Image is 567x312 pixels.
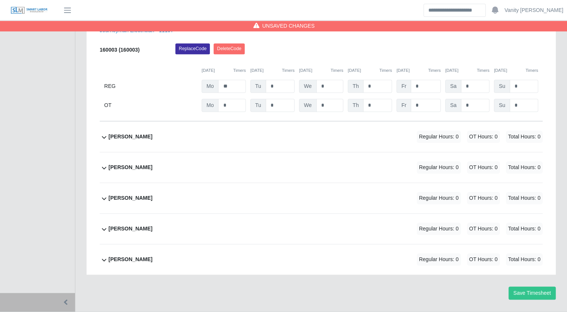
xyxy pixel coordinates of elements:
div: [DATE] [299,67,343,74]
span: Su [494,99,510,112]
button: Timers [477,67,489,74]
span: Regular Hours: 0 [417,131,461,143]
span: Th [348,80,364,93]
span: Regular Hours: 0 [417,253,461,266]
span: Total Hours: 0 [506,253,543,266]
span: Unsaved Changes [262,22,315,30]
span: Sa [445,99,461,112]
button: [PERSON_NAME] Regular Hours: 0 OT Hours: 0 Total Hours: 0 [100,122,543,152]
span: Total Hours: 0 [506,131,543,143]
div: [DATE] [250,67,295,74]
input: Search [423,4,486,17]
span: Fr [396,80,411,93]
div: [DATE] [494,67,538,74]
b: [PERSON_NAME] [109,194,153,202]
span: We [299,99,317,112]
span: OT Hours: 0 [467,161,500,174]
b: [PERSON_NAME] [109,225,153,233]
button: Timers [379,67,392,74]
span: Mo [202,80,218,93]
div: OT [104,99,197,112]
span: Fr [396,99,411,112]
div: [DATE] [396,67,441,74]
button: ReplaceCode [175,43,210,54]
button: [PERSON_NAME] Regular Hours: 0 OT Hours: 0 Total Hours: 0 [100,183,543,213]
span: We [299,80,317,93]
span: Th [348,99,364,112]
button: Timers [331,67,343,74]
span: Tu [250,99,266,112]
button: Timers [428,67,441,74]
b: 160003 (160003) [100,47,140,53]
span: Sa [445,80,461,93]
span: Su [494,80,510,93]
b: [PERSON_NAME] [109,256,153,263]
div: [DATE] [202,67,246,74]
button: Timers [525,67,538,74]
button: Save Timesheet [509,287,556,300]
div: [DATE] [445,67,489,74]
button: [PERSON_NAME] Regular Hours: 0 OT Hours: 0 Total Hours: 0 [100,214,543,244]
button: Timers [282,67,295,74]
div: [DATE] [348,67,392,74]
span: Total Hours: 0 [506,161,543,174]
span: OT Hours: 0 [467,192,500,204]
span: Total Hours: 0 [506,223,543,235]
div: REG [104,80,197,93]
button: [PERSON_NAME] Regular Hours: 0 OT Hours: 0 Total Hours: 0 [100,244,543,275]
span: OT Hours: 0 [467,253,500,266]
span: Regular Hours: 0 [417,192,461,204]
span: Mo [202,99,218,112]
span: OT Hours: 0 [467,131,500,143]
button: [PERSON_NAME] Regular Hours: 0 OT Hours: 0 Total Hours: 0 [100,152,543,183]
button: DeleteCode [214,43,245,54]
span: Total Hours: 0 [506,192,543,204]
a: Vanity [PERSON_NAME] [504,6,563,14]
b: [PERSON_NAME] [109,133,153,141]
span: Tu [250,80,266,93]
span: OT Hours: 0 [467,223,500,235]
span: Regular Hours: 0 [417,223,461,235]
b: [PERSON_NAME] [109,163,153,171]
button: Timers [233,67,246,74]
img: SLM Logo [10,6,48,15]
span: Regular Hours: 0 [417,161,461,174]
